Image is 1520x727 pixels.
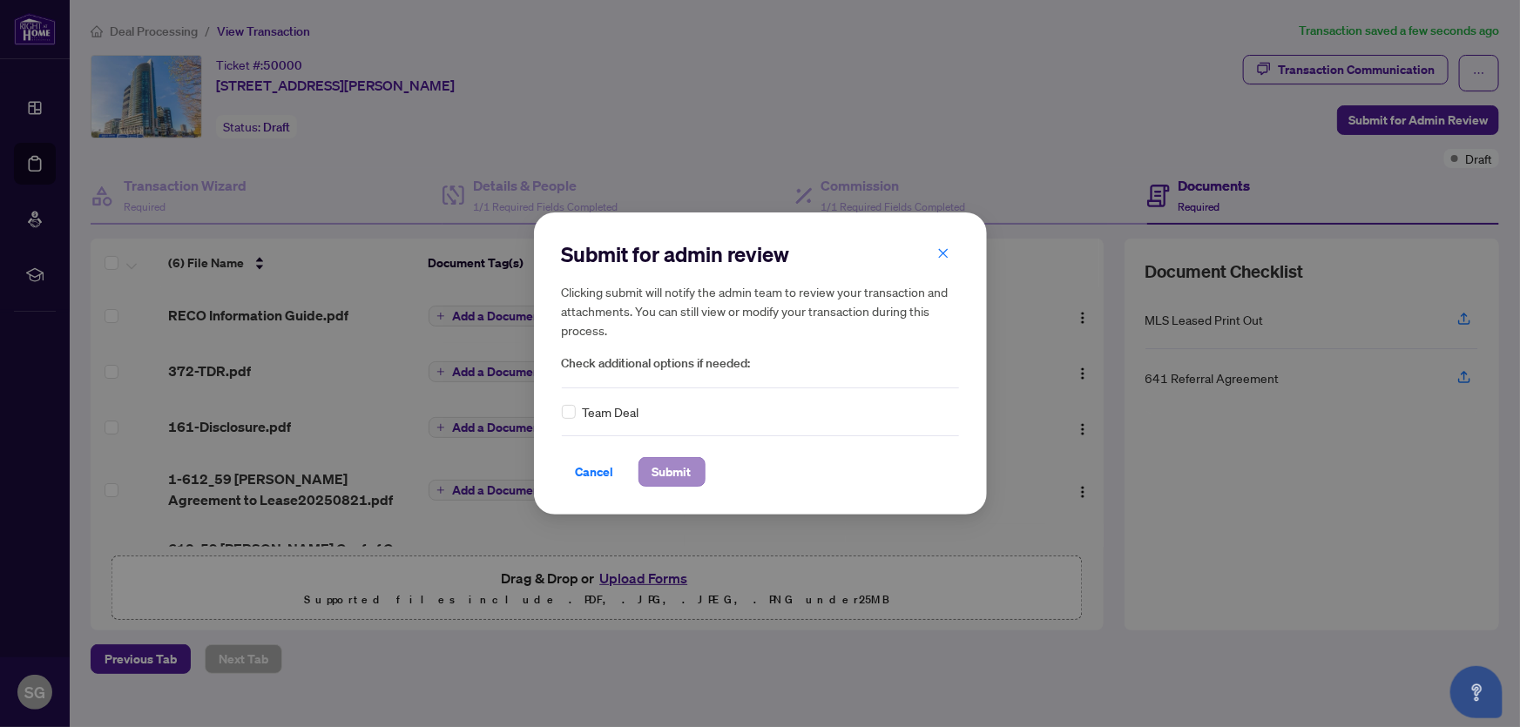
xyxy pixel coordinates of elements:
[562,240,959,268] h2: Submit for admin review
[562,282,959,340] h5: Clicking submit will notify the admin team to review your transaction and attachments. You can st...
[576,458,614,486] span: Cancel
[937,247,949,259] span: close
[1450,666,1503,718] button: Open asap
[583,402,639,421] span: Team Deal
[638,457,706,487] button: Submit
[562,457,628,487] button: Cancel
[562,353,959,374] span: Check additional options if needed:
[652,458,692,486] span: Submit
